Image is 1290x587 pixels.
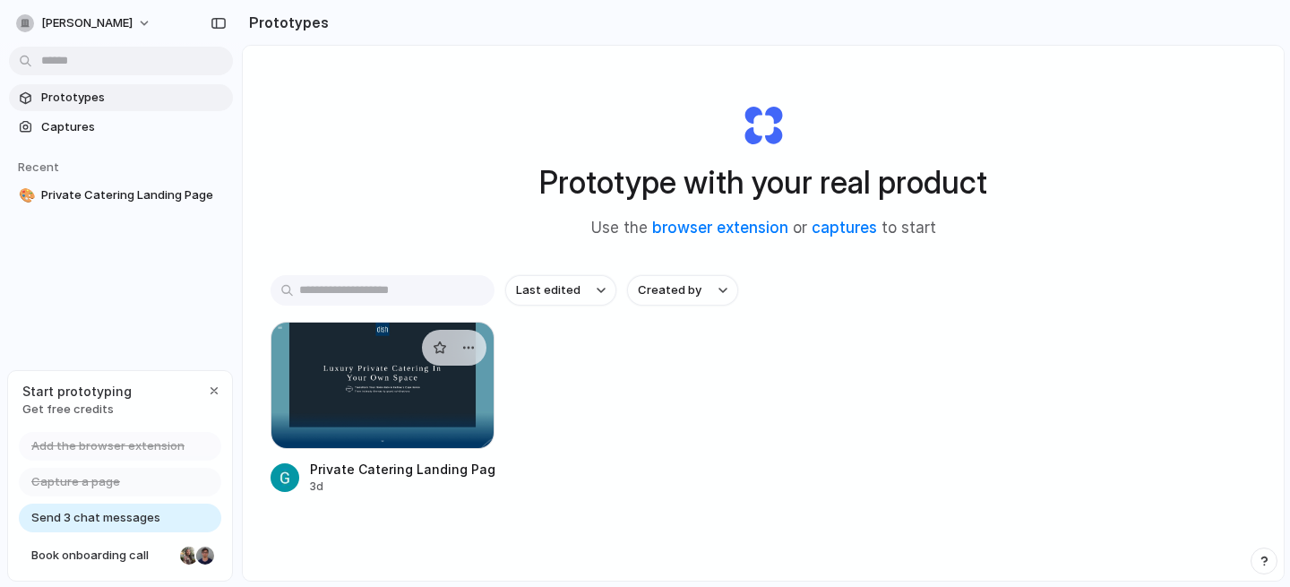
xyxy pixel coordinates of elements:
div: Private Catering Landing Page [310,460,494,479]
a: Captures [9,114,233,141]
span: Add the browser extension [31,437,185,455]
div: 🎨 [19,186,31,206]
span: [PERSON_NAME] [41,14,133,32]
span: Use the or to start [591,217,936,240]
span: Last edited [516,281,580,299]
button: Created by [627,275,738,306]
a: captures [812,219,877,237]
h2: Prototypes [242,12,329,33]
span: Capture a page [31,473,120,491]
span: Recent [18,160,59,174]
button: 🎨 [16,186,34,204]
h1: Prototype with your real product [539,159,987,206]
a: 🎨Private Catering Landing Page [9,182,233,209]
button: Last edited [505,275,616,306]
span: Start prototyping [22,382,132,401]
a: Book onboarding call [19,541,221,570]
div: Nicole Kubica [178,545,200,566]
a: browser extension [652,219,788,237]
span: Book onboarding call [31,547,173,565]
span: Get free credits [22,401,132,419]
button: [PERSON_NAME] [9,9,160,38]
a: Private Catering Landing PagePrivate Catering Landing Page3d [271,322,494,495]
span: Created by [638,281,701,299]
span: Private Catering Landing Page [41,186,226,204]
span: Prototypes [41,89,226,107]
div: Christian Iacullo [194,545,216,566]
span: Captures [41,118,226,136]
div: 3d [310,479,494,495]
span: Send 3 chat messages [31,509,160,527]
a: Prototypes [9,84,233,111]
